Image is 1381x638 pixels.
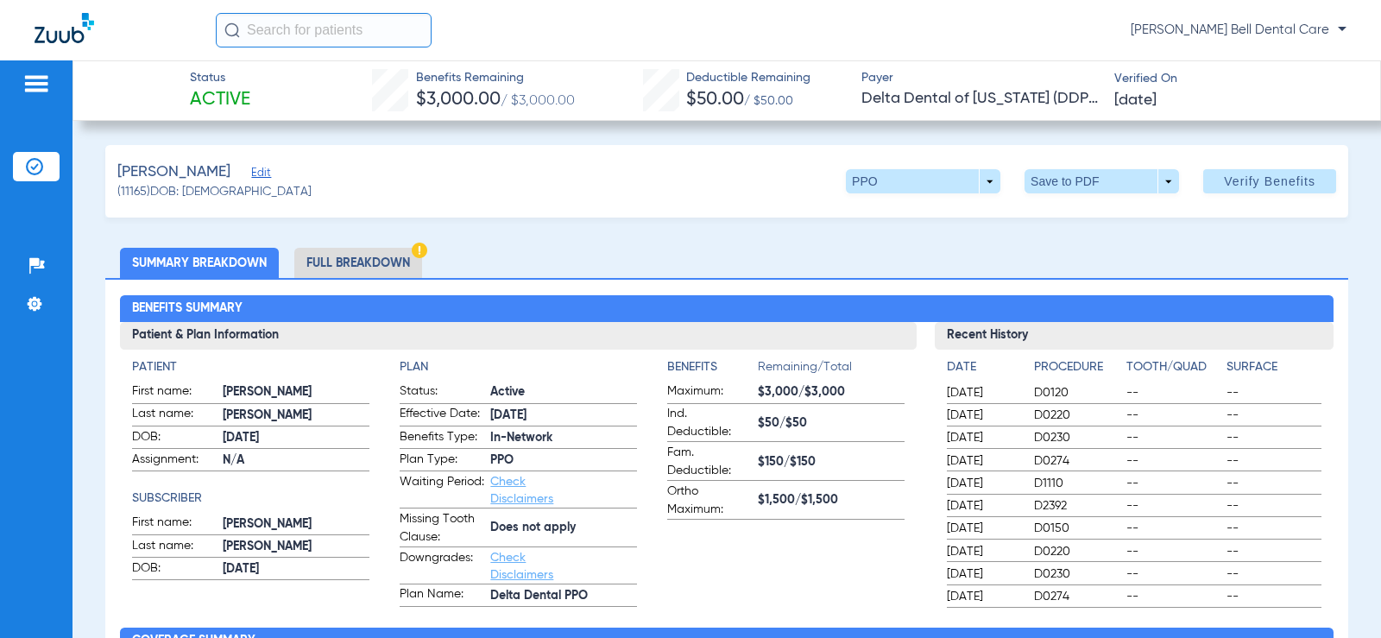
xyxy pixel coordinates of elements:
span: $1,500/$1,500 [758,491,905,509]
span: [PERSON_NAME] [117,161,230,183]
span: Delta Dental of [US_STATE] (DDPA) - AI [861,88,1100,110]
input: Search for patients [216,13,432,47]
span: [DATE] [947,429,1019,446]
span: -- [1227,520,1321,537]
span: $3,000.00 [416,91,501,109]
a: Check Disclaimers [490,552,553,581]
button: Verify Benefits [1203,169,1336,193]
span: Active [490,383,637,401]
h3: Recent History [935,322,1333,350]
h4: Procedure [1034,358,1119,376]
span: D0274 [1034,588,1119,605]
span: -- [1126,497,1220,515]
span: Deductible Remaining [686,69,810,87]
h4: Surface [1227,358,1321,376]
span: Remaining/Total [758,358,905,382]
span: -- [1126,384,1220,401]
span: Last name: [132,405,217,426]
span: -- [1227,429,1321,446]
span: N/A [223,452,369,470]
a: Check Disclaimers [490,476,553,505]
span: -- [1126,520,1220,537]
h4: Subscriber [132,490,369,508]
span: / $3,000.00 [501,94,575,108]
span: Missing Tooth Clause: [400,510,484,546]
span: Assignment: [132,451,217,471]
span: [DATE] [1114,90,1157,111]
h4: Tooth/Quad [1126,358,1220,376]
h3: Patient & Plan Information [120,322,917,350]
span: -- [1126,452,1220,470]
span: -- [1227,497,1321,515]
span: -- [1126,429,1220,446]
span: Benefits Type: [400,428,484,449]
span: -- [1126,407,1220,424]
span: DOB: [132,428,217,449]
span: First name: [132,382,217,403]
span: $150/$150 [758,453,905,471]
span: -- [1126,475,1220,492]
button: Save to PDF [1025,169,1179,193]
span: Verify Benefits [1224,174,1315,188]
span: -- [1126,543,1220,560]
app-breakdown-title: Procedure [1034,358,1119,382]
img: hamburger-icon [22,73,50,94]
span: Edit [251,167,267,183]
span: PPO [490,452,637,470]
button: PPO [846,169,1000,193]
span: D1110 [1034,475,1119,492]
span: Benefits Remaining [416,69,575,87]
span: -- [1227,565,1321,583]
span: [DATE] [947,452,1019,470]
span: [PERSON_NAME] [223,515,369,534]
span: D0120 [1034,384,1119,401]
span: D0150 [1034,520,1119,537]
span: In-Network [490,429,637,447]
span: -- [1227,407,1321,424]
span: [DATE] [947,384,1019,401]
span: -- [1227,588,1321,605]
span: (11165) DOB: [DEMOGRAPHIC_DATA] [117,183,312,201]
span: [DATE] [947,543,1019,560]
app-breakdown-title: Tooth/Quad [1126,358,1220,382]
span: D0220 [1034,407,1119,424]
span: Ind. Deductible: [667,405,752,441]
h4: Plan [400,358,637,376]
span: [DATE] [947,497,1019,515]
span: Waiting Period: [400,473,484,508]
span: Effective Date: [400,405,484,426]
span: -- [1126,588,1220,605]
h4: Patient [132,358,369,376]
img: Hazard [412,243,427,258]
span: [DATE] [947,588,1019,605]
span: Verified On [1114,70,1353,88]
span: [DATE] [947,407,1019,424]
span: $3,000/$3,000 [758,383,905,401]
h4: Benefits [667,358,758,376]
span: [DATE] [947,520,1019,537]
span: First name: [132,514,217,534]
span: -- [1227,543,1321,560]
img: Zuub Logo [35,13,94,43]
span: Status: [400,382,484,403]
span: DOB: [132,559,217,580]
span: -- [1126,565,1220,583]
span: Plan Type: [400,451,484,471]
app-breakdown-title: Surface [1227,358,1321,382]
span: [DATE] [223,560,369,578]
span: [PERSON_NAME] [223,538,369,556]
span: [PERSON_NAME] [223,383,369,401]
span: $50.00 [686,91,744,109]
app-breakdown-title: Date [947,358,1019,382]
span: $50/$50 [758,414,905,433]
span: Does not apply [490,519,637,537]
span: [DATE] [490,407,637,425]
span: Fam. Deductible: [667,444,752,480]
span: Plan Name: [400,585,484,606]
span: D0220 [1034,543,1119,560]
span: D0230 [1034,565,1119,583]
span: -- [1227,384,1321,401]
